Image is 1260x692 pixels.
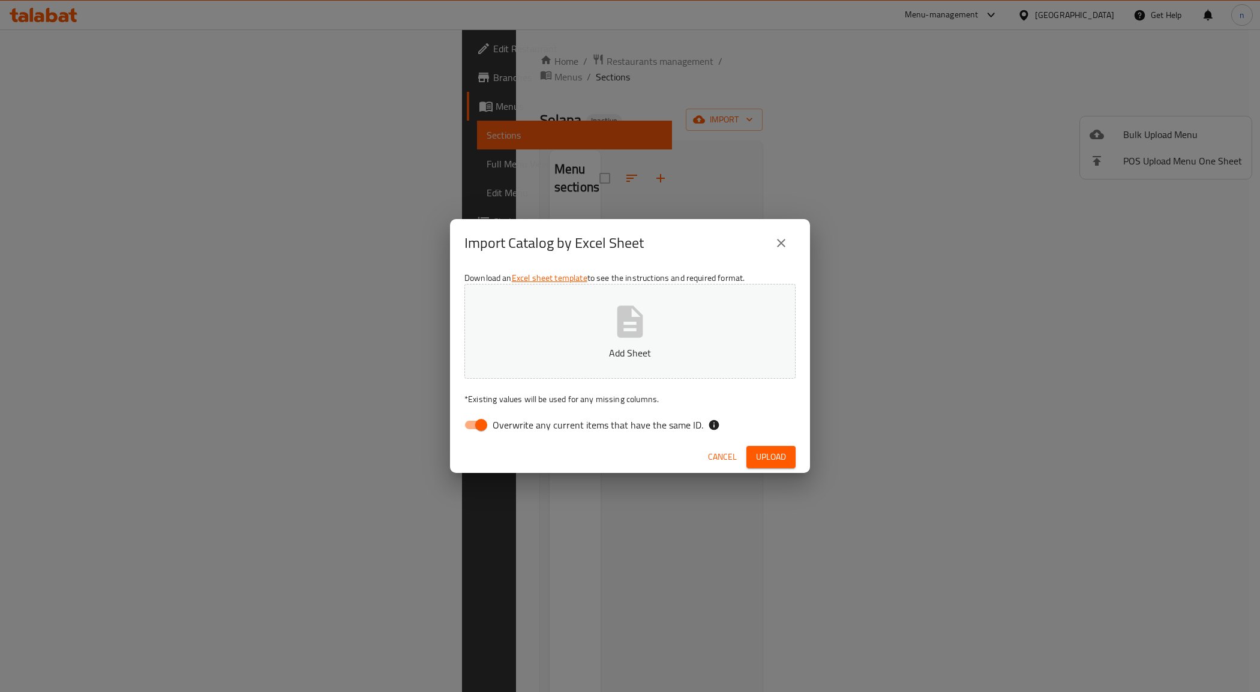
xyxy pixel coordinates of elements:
a: Excel sheet template [512,270,587,286]
svg: If the overwrite option isn't selected, then the items that match an existing ID will be ignored ... [708,419,720,431]
span: Cancel [708,450,737,465]
button: Add Sheet [464,284,796,379]
h2: Import Catalog by Excel Sheet [464,233,644,253]
p: Add Sheet [483,346,777,360]
span: Overwrite any current items that have the same ID. [493,418,703,432]
button: Upload [746,446,796,468]
button: close [767,229,796,257]
span: Upload [756,450,786,465]
div: Download an to see the instructions and required format. [450,267,810,441]
button: Cancel [703,446,742,468]
p: Existing values will be used for any missing columns. [464,393,796,405]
